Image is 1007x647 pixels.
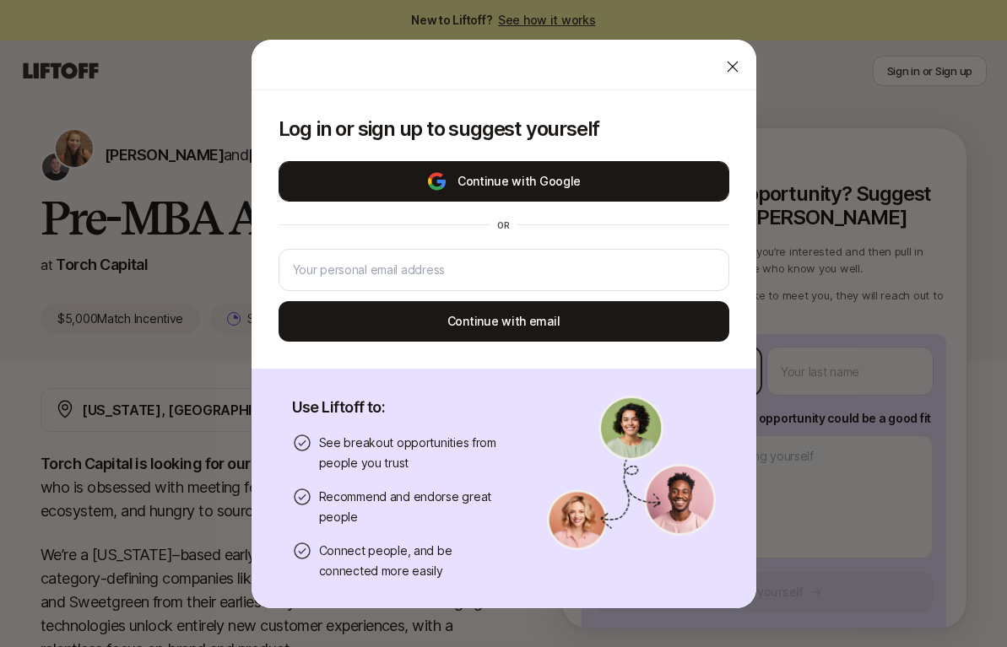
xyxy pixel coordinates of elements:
div: or [490,218,517,232]
img: signup-banner [547,396,716,551]
button: Continue with email [279,301,729,342]
p: Use Liftoff to: [292,396,506,419]
input: Your personal email address [293,260,715,280]
p: See breakout opportunities from people you trust [319,433,506,473]
img: google-logo [426,171,447,191]
button: Continue with Google [279,161,729,202]
p: Recommend and endorse great people [319,487,506,527]
p: Connect people, and be connected more easily [319,541,506,581]
p: Log in or sign up to suggest yourself [279,117,729,141]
